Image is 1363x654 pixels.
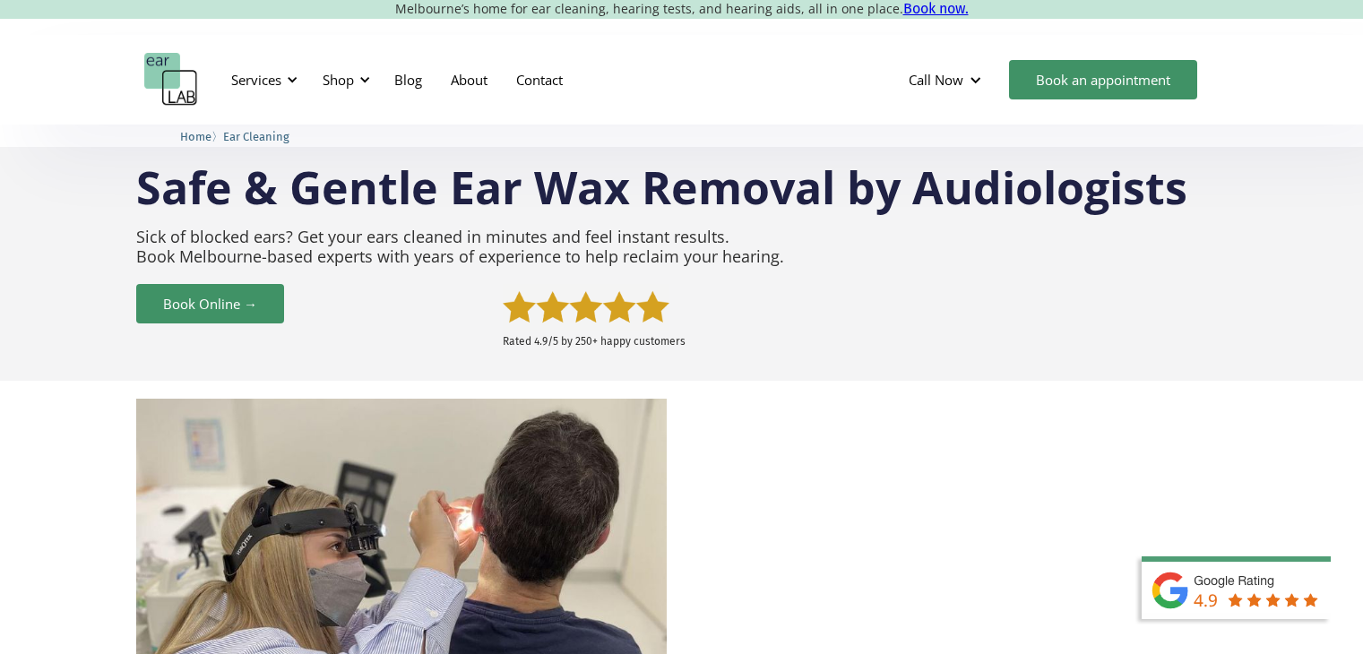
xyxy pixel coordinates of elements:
[136,219,1227,275] p: Sick of blocked ears? Get your ears cleaned in minutes and feel instant results. Book Melbourne-b...
[312,53,375,107] div: Shop
[220,53,303,107] div: Services
[223,127,289,144] a: Ear Cleaning
[223,130,289,143] span: Ear Cleaning
[180,130,211,143] span: Home
[436,54,502,106] a: About
[136,284,284,323] a: Book Online →
[503,335,1227,348] p: Rated 4.9/5 by 250+ happy customers
[502,54,577,106] a: Contact
[180,127,211,144] a: Home
[323,71,354,89] div: Shop
[1009,60,1197,99] a: Book an appointment
[231,71,281,89] div: Services
[380,54,436,106] a: Blog
[909,71,963,89] div: Call Now
[894,53,1000,107] div: Call Now
[144,53,198,107] a: home
[180,127,223,146] li: 〉
[136,165,1227,210] h1: Safe & Gentle Ear Wax Removal by Audiologists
